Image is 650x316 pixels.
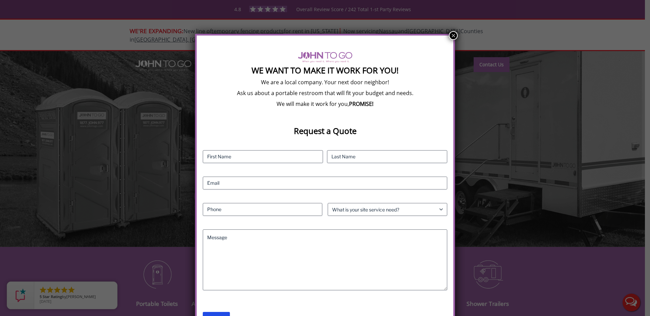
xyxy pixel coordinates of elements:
p: We will make it work for you, [203,100,447,108]
input: Phone [203,203,322,216]
b: PROMISE! [349,100,373,108]
input: Last Name [327,150,447,163]
strong: We Want To Make It Work For You! [252,65,398,76]
input: Email [203,177,447,189]
input: First Name [203,150,323,163]
strong: Request a Quote [294,125,356,136]
button: Close [449,31,458,40]
p: Ask us about a portable restroom that will fit your budget and needs. [203,89,447,97]
img: logo of viptogo [298,52,352,63]
p: We are a local company. Your next door neighbor! [203,78,447,86]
